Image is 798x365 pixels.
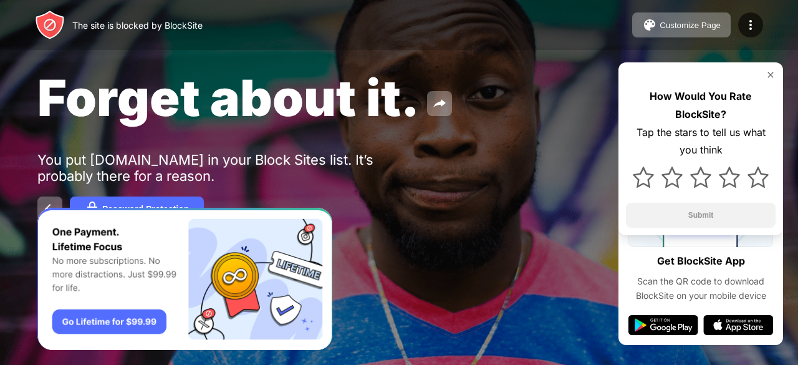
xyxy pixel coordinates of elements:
img: star.svg [748,167,769,188]
img: menu-icon.svg [743,17,758,32]
img: star.svg [690,167,711,188]
img: star.svg [661,167,683,188]
div: How Would You Rate BlockSite? [626,87,776,124]
button: Password Protection [70,197,204,221]
img: password.svg [85,202,100,217]
iframe: Banner [37,208,332,351]
img: google-play.svg [628,315,698,335]
img: app-store.svg [703,315,773,335]
button: Submit [626,203,776,228]
img: star.svg [719,167,740,188]
div: Password Protection [102,204,189,214]
img: pallet.svg [642,17,657,32]
div: Tap the stars to tell us what you think [626,124,776,160]
img: star.svg [633,167,654,188]
div: Customize Page [660,21,721,30]
img: rate-us-close.svg [766,70,776,80]
img: back.svg [42,202,57,217]
div: The site is blocked by BlockSite [72,20,203,31]
img: share.svg [432,96,447,111]
span: Forget about it. [37,67,420,128]
img: header-logo.svg [35,10,65,40]
div: You put [DOMAIN_NAME] in your Block Sites list. It’s probably there for a reason. [37,152,423,184]
button: Customize Page [632,12,731,37]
